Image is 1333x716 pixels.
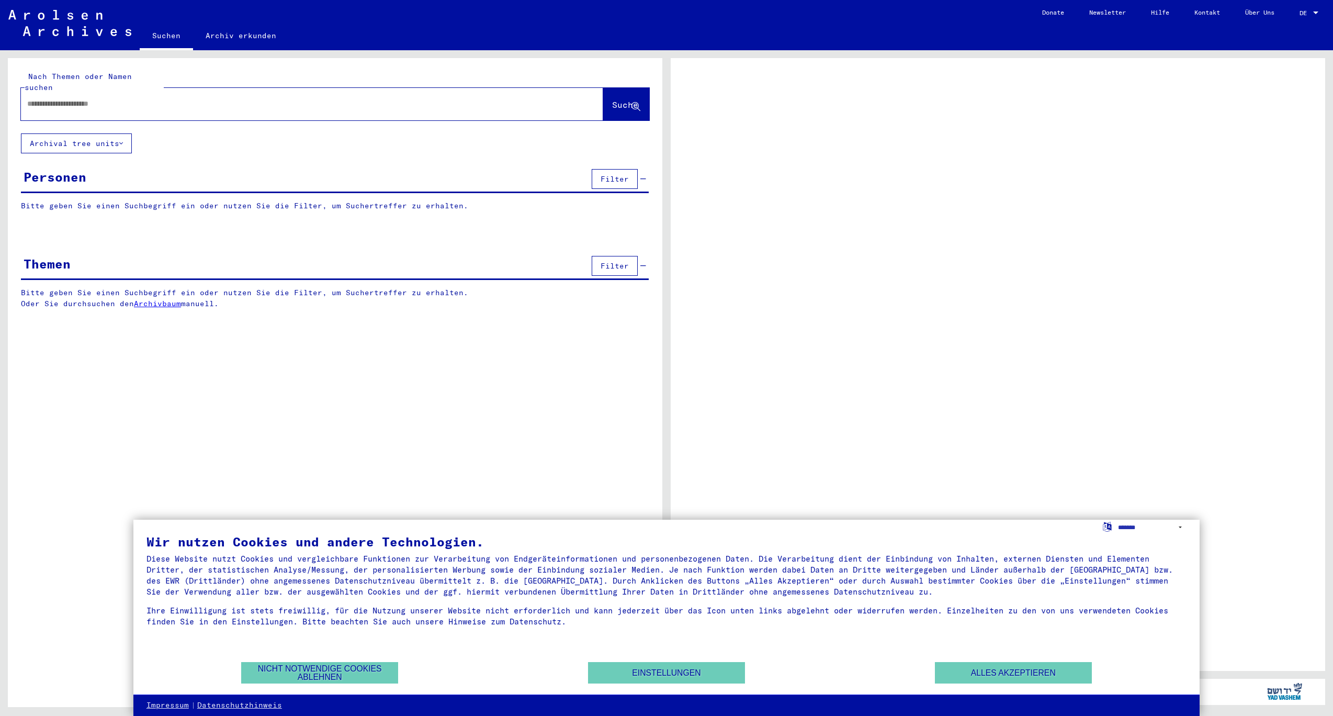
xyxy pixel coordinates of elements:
button: Archival tree units [21,133,132,153]
button: Alles akzeptieren [935,662,1092,684]
div: Wir nutzen Cookies und andere Technologien. [146,535,1187,548]
div: Themen [24,254,71,273]
p: Bitte geben Sie einen Suchbegriff ein oder nutzen Sie die Filter, um Suchertreffer zu erhalten. O... [21,287,649,309]
button: Filter [592,256,638,276]
button: Suche [603,88,649,120]
button: Einstellungen [588,662,745,684]
img: Arolsen_neg.svg [8,10,131,36]
a: Impressum [146,700,189,711]
select: Sprache auswählen [1118,520,1187,535]
div: Diese Website nutzt Cookies und vergleichbare Funktionen zur Verarbeitung von Endgeräteinformatio... [146,553,1187,597]
a: Archiv erkunden [193,23,289,48]
span: DE [1300,9,1311,17]
span: Suche [612,99,638,110]
a: Datenschutzhinweis [197,700,282,711]
div: Ihre Einwilligung ist stets freiwillig, für die Nutzung unserer Website nicht erforderlich und ka... [146,605,1187,627]
a: Suchen [140,23,193,50]
div: Personen [24,167,86,186]
button: Nicht notwendige Cookies ablehnen [241,662,398,684]
button: Filter [592,169,638,189]
label: Sprache auswählen [1102,521,1113,531]
span: Filter [601,174,629,184]
img: yv_logo.png [1265,678,1304,704]
p: Bitte geben Sie einen Suchbegriff ein oder nutzen Sie die Filter, um Suchertreffer zu erhalten. [21,200,649,211]
a: Archivbaum [134,299,181,308]
mat-label: Nach Themen oder Namen suchen [25,72,132,92]
span: Filter [601,261,629,271]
